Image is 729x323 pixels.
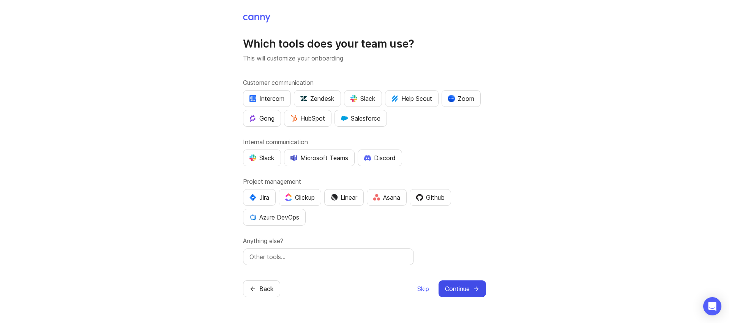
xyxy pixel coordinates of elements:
button: Jira [243,189,276,206]
button: Clickup [279,189,321,206]
div: Salesforce [341,114,380,123]
img: xLHbn3khTPgAAAABJRU5ErkJggg== [448,95,455,102]
button: HubSpot [284,110,331,127]
img: GKxMRLiRsgdWqxrdBeWfGK5kaZ2alx1WifDSa2kSTsK6wyJURKhUuPoQRYzjholVGzT2A2owx2gHwZoyZHHCYJ8YNOAZj3DSg... [341,115,348,122]
div: Microsoft Teams [290,153,348,162]
label: Internal communication [243,137,486,146]
button: Continue [439,280,486,297]
button: Intercom [243,90,291,107]
img: D0GypeOpROL5AAAAAElFTkSuQmCC [290,154,297,161]
img: UniZRqrCPz6BHUWevMzgDJ1FW4xaGg2egd7Chm8uY0Al1hkDyjqDa8Lkk0kDEdqKkBok+T4wfoD0P0o6UMciQ8AAAAASUVORK... [300,95,307,102]
img: G+3M5qq2es1si5SaumCnMN47tP1CvAZneIVX5dcx+oz+ZLhv4kfP9DwAAAABJRU5ErkJggg== [290,115,297,122]
img: eRR1duPH6fQxdnSV9IruPjCimau6md0HxlPR81SIPROHX1VjYjAN9a41AAAAAElFTkSuQmCC [249,95,256,102]
button: Salesforce [335,110,387,127]
button: Asana [367,189,407,206]
div: Gong [249,114,275,123]
img: kV1LT1TqjqNHPtRK7+FoaplE1qRq1yqhg056Z8K5Oc6xxgIuf0oNQ9LelJqbcyPisAf0C9LDpX5UIuAAAAAElFTkSuQmCC [391,95,398,102]
img: Dm50RERGQWO2Ei1WzHVviWZlaLVriU9uRN6E+tIr91ebaDbMKKPDpFbssSuEG21dcGXkrKsuOVPwCeFJSFAIOxgiKgL2sFHRe... [331,194,338,201]
label: Project management [243,177,486,186]
div: Zoom [448,94,474,103]
label: Customer communication [243,78,486,87]
img: qKnp5cUisfhcFQGr1t296B61Fm0WkUVwBZaiVE4uNRmEGBFetJMz8xGrgPHqF1mLDIG816Xx6Jz26AFmkmT0yuOpRCAR7zRpG... [249,115,256,122]
div: HubSpot [290,114,325,123]
div: Slack [350,94,376,103]
div: Zendesk [300,94,335,103]
button: Slack [344,90,382,107]
label: Anything else? [243,236,486,245]
button: Github [410,189,451,206]
img: svg+xml;base64,PHN2ZyB4bWxucz0iaHR0cDovL3d3dy53My5vcmcvMjAwMC9zdmciIHZpZXdCb3g9IjAgMCA0MC4zNDMgND... [249,194,256,201]
div: Jira [249,193,269,202]
img: Rf5nOJ4Qh9Y9HAAAAAElFTkSuQmCC [373,194,380,200]
input: Other tools… [249,252,407,261]
button: Zendesk [294,90,341,107]
div: Asana [373,193,400,202]
img: 0D3hMmx1Qy4j6AAAAAElFTkSuQmCC [416,194,423,201]
button: Slack [243,150,281,166]
img: j83v6vj1tgY2AAAAABJRU5ErkJggg== [285,193,292,201]
button: Gong [243,110,281,127]
button: Skip [417,280,429,297]
h1: Which tools does your team use? [243,37,486,51]
img: WIAAAAASUVORK5CYII= [350,95,357,102]
img: YKcwp4sHBXAAAAAElFTkSuQmCC [249,214,256,221]
button: Back [243,280,280,297]
p: This will customize your onboarding [243,54,486,63]
img: WIAAAAASUVORK5CYII= [249,154,256,161]
div: Discord [364,153,396,162]
button: Azure DevOps [243,209,306,226]
div: Slack [249,153,275,162]
span: Continue [445,284,470,293]
button: Microsoft Teams [284,150,355,166]
button: Discord [358,150,402,166]
div: Open Intercom Messenger [703,297,721,315]
button: Zoom [442,90,481,107]
img: +iLplPsjzba05dttzK064pds+5E5wZnCVbuGoLvBrYdmEPrXTzGo7zG60bLEREEjvOjaG9Saez5xsOEAbxBwOP6dkea84XY9O... [364,155,371,160]
div: Intercom [249,94,284,103]
div: Help Scout [391,94,432,103]
span: Skip [417,284,429,293]
div: Azure DevOps [249,213,299,222]
span: Back [259,284,274,293]
button: Linear [324,189,364,206]
div: Github [416,193,445,202]
div: Clickup [285,193,315,202]
img: Canny Home [243,15,270,22]
div: Linear [331,193,357,202]
button: Help Scout [385,90,439,107]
